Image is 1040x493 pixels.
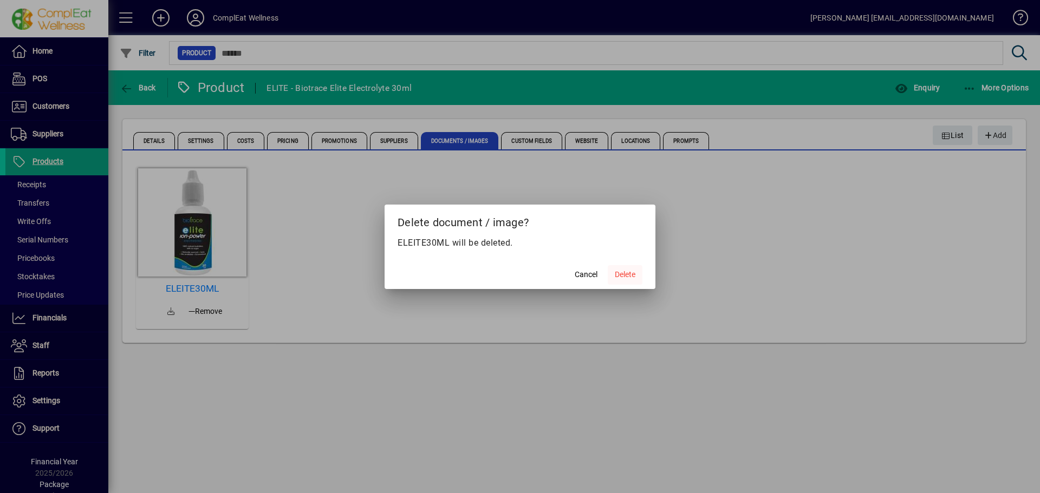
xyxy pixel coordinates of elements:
h2: Delete document / image? [385,205,655,236]
span: Delete [615,269,635,280]
p: ELEITE30ML will be deleted. [398,236,642,249]
button: Delete [608,265,642,285]
span: Cancel [575,269,597,280]
button: Cancel [569,265,603,285]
